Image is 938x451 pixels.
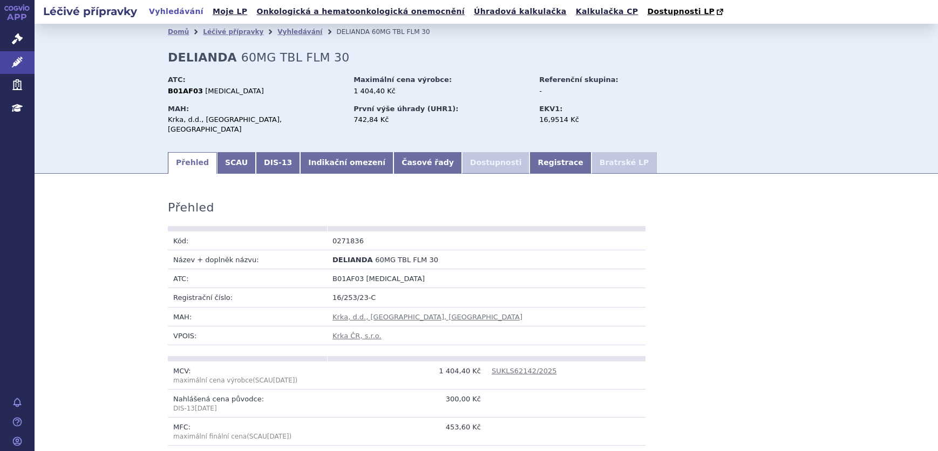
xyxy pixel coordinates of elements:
span: [DATE] [273,377,295,384]
h3: Přehled [168,201,214,215]
a: SCAU [217,152,256,174]
a: Moje LP [209,4,250,19]
span: (SCAU ) [247,433,291,440]
a: Vyhledávání [277,28,322,36]
a: Domů [168,28,189,36]
h2: Léčivé přípravky [35,4,146,19]
a: Krka, d.d., [GEOGRAPHIC_DATA], [GEOGRAPHIC_DATA] [332,313,522,321]
span: Dostupnosti LP [647,7,715,16]
a: Dostupnosti LP [644,4,729,19]
span: 60MG TBL FLM 30 [372,28,430,36]
a: Vyhledávání [146,4,207,19]
span: DELIANDA [332,256,373,264]
td: MCV: [168,361,327,389]
a: SUKLS62142/2025 [492,367,557,375]
td: MAH: [168,307,327,326]
a: Úhradová kalkulačka [471,4,570,19]
a: Léčivé přípravky [203,28,263,36]
a: Krka ČR, s.r.o. [332,332,382,340]
td: ATC: [168,269,327,288]
span: DELIANDA [336,28,369,36]
a: Registrace [529,152,591,174]
strong: Maximální cena výrobce: [354,76,452,84]
div: 742,84 Kč [354,115,529,125]
span: [MEDICAL_DATA] [205,87,264,95]
span: maximální cena výrobce [173,377,253,384]
td: 453,60 Kč [327,418,486,446]
strong: První výše úhrady (UHR1): [354,105,458,113]
strong: MAH: [168,105,189,113]
div: - [539,86,661,96]
p: DIS-13 [173,404,322,413]
span: [DATE] [267,433,289,440]
div: Krka, d.d., [GEOGRAPHIC_DATA], [GEOGRAPHIC_DATA] [168,115,343,134]
td: VPOIS: [168,326,327,345]
td: 16/253/23-C [327,288,645,307]
td: Název + doplněk názvu: [168,250,327,269]
span: [MEDICAL_DATA] [366,275,425,283]
a: Indikační omezení [300,152,393,174]
a: Onkologická a hematoonkologická onemocnění [253,4,468,19]
strong: DELIANDA [168,51,237,64]
strong: ATC: [168,76,186,84]
span: B01AF03 [332,275,364,283]
td: Kód: [168,231,327,250]
td: Registrační číslo: [168,288,327,307]
span: 60MG TBL FLM 30 [241,51,350,64]
p: maximální finální cena [173,432,322,441]
a: Kalkulačka CP [573,4,642,19]
td: 0271836 [327,231,486,250]
a: DIS-13 [256,152,300,174]
a: Časové řady [393,152,462,174]
td: 300,00 Kč [327,389,486,418]
a: Přehled [168,152,217,174]
span: 60MG TBL FLM 30 [375,256,438,264]
div: 16,9514 Kč [539,115,661,125]
span: (SCAU ) [173,377,297,384]
td: Nahlášená cena původce: [168,389,327,418]
strong: B01AF03 [168,87,203,95]
strong: Referenční skupina: [539,76,618,84]
span: [DATE] [195,405,217,412]
td: MFC: [168,418,327,446]
strong: EKV1: [539,105,562,113]
div: 1 404,40 Kč [354,86,529,96]
td: 1 404,40 Kč [327,361,486,389]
